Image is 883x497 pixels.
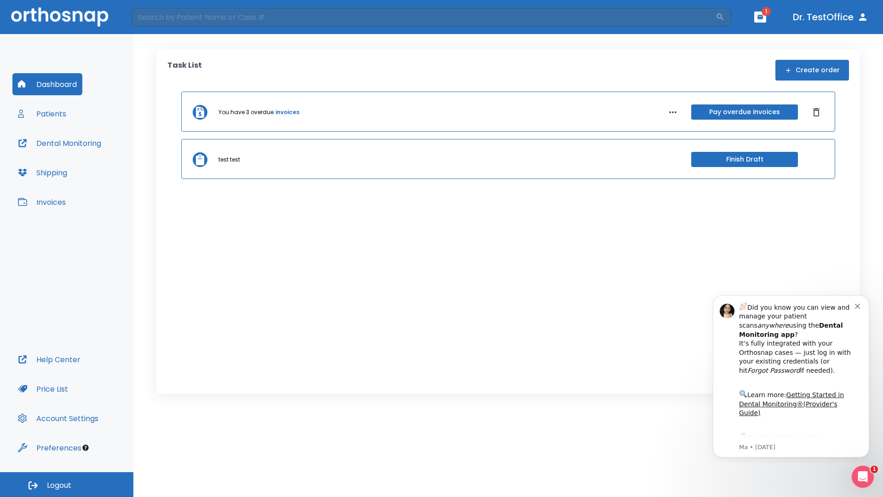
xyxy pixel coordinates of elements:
[12,348,86,370] button: Help Center
[275,108,299,116] a: invoices
[852,466,874,488] iframe: Intercom live chat
[699,287,883,463] iframe: Intercom notifications message
[12,437,87,459] button: Preferences
[40,156,156,164] p: Message from Ma, sent 8w ago
[218,108,274,116] p: You have 3 overdue
[691,152,798,167] button: Finish Draft
[167,60,202,81] p: Task List
[789,9,872,25] button: Dr. TestOffice
[12,378,74,400] button: Price List
[40,144,156,191] div: Download the app: | ​ Let us know if you need help getting started!
[40,147,122,163] a: App Store
[762,7,771,16] span: 1
[218,156,240,164] p: test test
[809,105,824,120] button: Dismiss
[12,103,72,125] button: Patients
[12,73,82,95] button: Dashboard
[47,480,71,491] span: Logout
[132,8,716,26] input: Search by Patient Name or Case #
[871,466,878,473] span: 1
[12,191,71,213] button: Invoices
[12,407,104,429] button: Account Settings
[775,60,849,81] button: Create order
[11,7,109,26] img: Orthosnap
[12,132,107,154] button: Dental Monitoring
[12,162,73,184] button: Shipping
[81,444,90,452] div: Tooltip anchor
[691,104,798,120] button: Pay overdue invoices
[156,14,163,22] button: Dismiss notification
